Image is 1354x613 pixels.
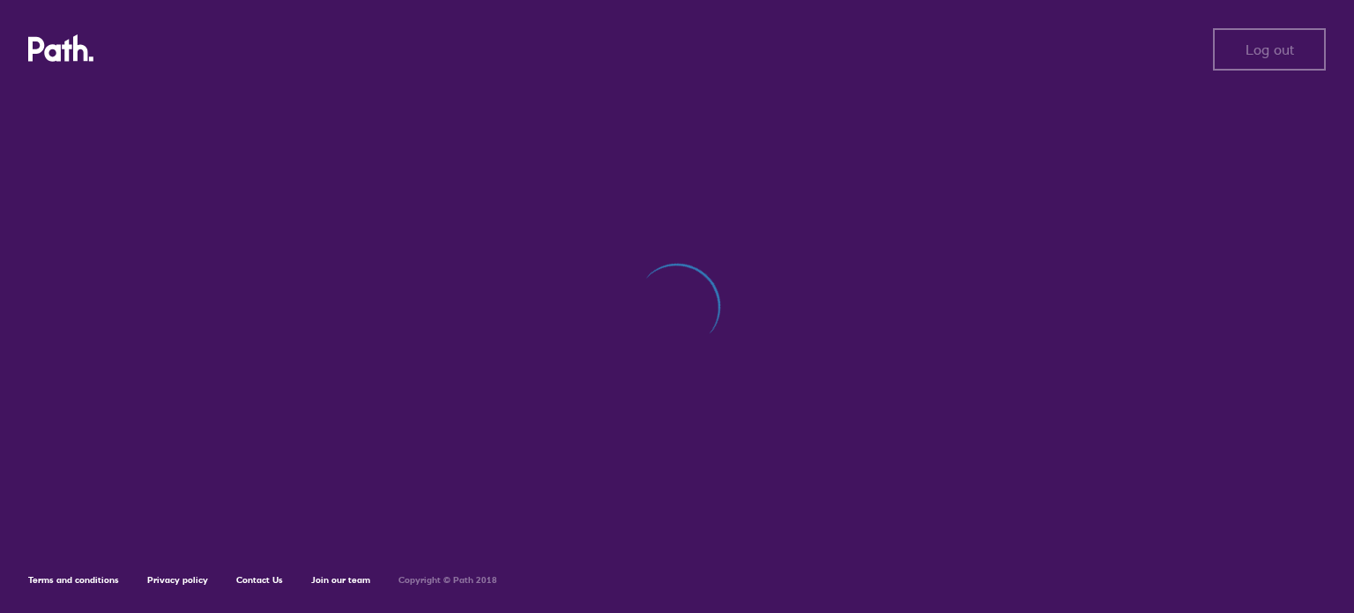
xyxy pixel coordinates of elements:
[147,574,208,586] a: Privacy policy
[311,574,370,586] a: Join our team
[28,574,119,586] a: Terms and conditions
[1246,41,1294,57] span: Log out
[236,574,283,586] a: Contact Us
[398,575,497,586] h6: Copyright © Path 2018
[1213,28,1326,71] button: Log out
